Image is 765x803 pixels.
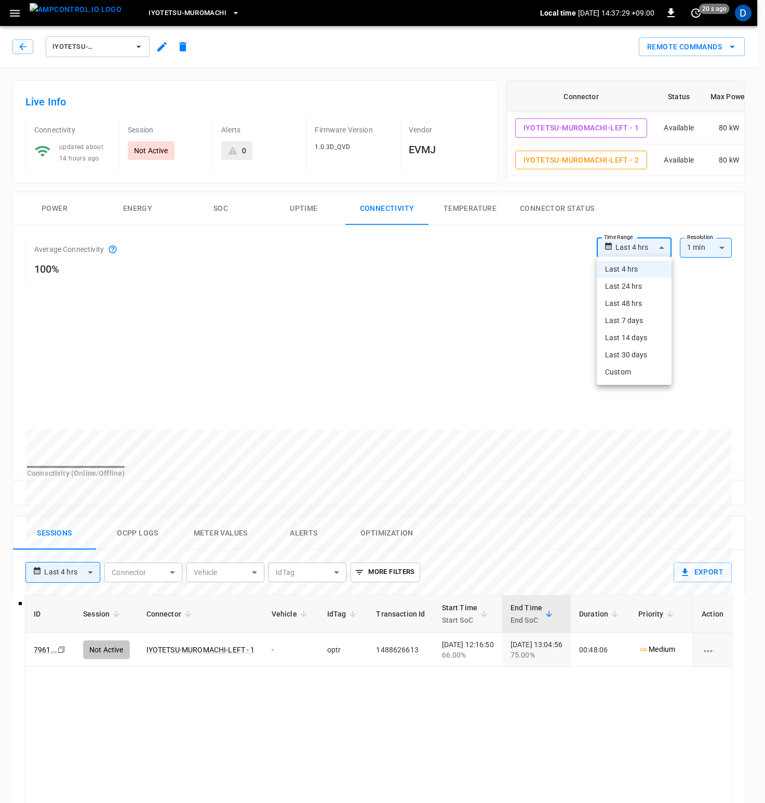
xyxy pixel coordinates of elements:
[597,329,672,346] li: Last 14 days
[597,278,672,295] li: Last 24 hrs
[597,312,672,329] li: Last 7 days
[597,364,672,381] li: Custom
[597,295,672,312] li: Last 48 hrs
[597,261,672,278] li: Last 4 hrs
[597,346,672,364] li: Last 30 days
